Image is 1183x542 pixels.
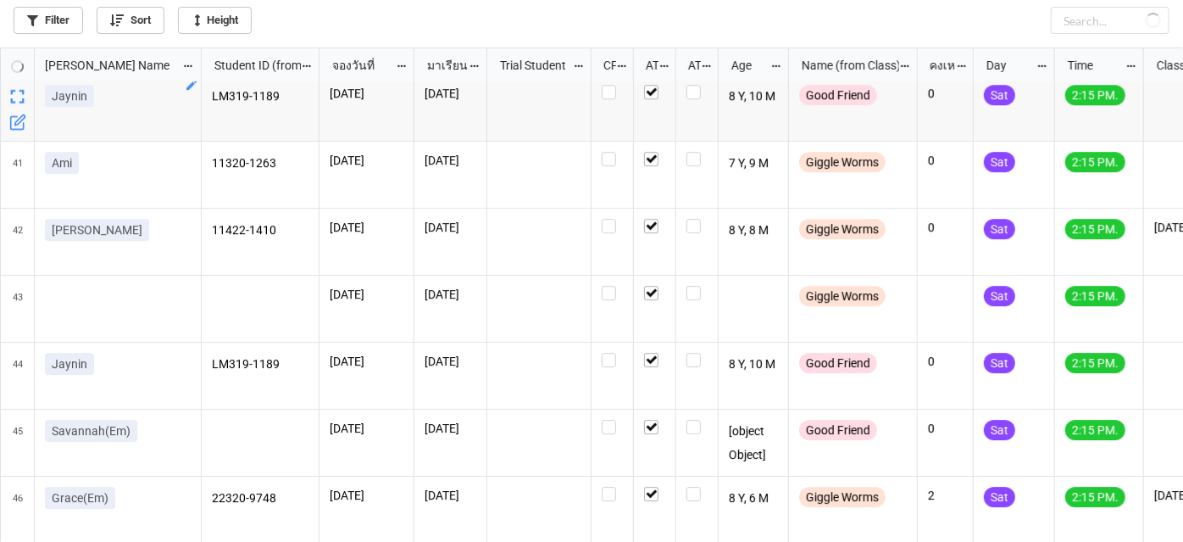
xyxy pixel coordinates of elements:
[976,56,1036,75] div: Day
[984,85,1015,105] div: Sat
[593,56,617,75] div: CF
[35,56,182,75] div: [PERSON_NAME] Name
[52,221,142,238] p: [PERSON_NAME]
[1065,353,1125,373] div: 2:15 PM.
[799,420,877,440] div: Good Friend
[330,152,403,169] p: [DATE]
[330,420,403,437] p: [DATE]
[13,142,23,208] span: 41
[984,353,1015,373] div: Sat
[425,353,476,370] p: [DATE]
[330,353,403,370] p: [DATE]
[1065,85,1125,105] div: 2:15 PM.
[52,422,131,439] p: Savannah(Em)
[729,85,779,109] p: 8 Y, 10 M
[52,154,72,171] p: Ami
[212,353,309,377] p: LM319-1189
[729,420,779,466] p: [object Object]
[330,219,403,236] p: [DATE]
[984,487,1015,507] div: Sat
[729,353,779,377] p: 8 Y, 10 M
[425,487,476,504] p: [DATE]
[1065,152,1125,172] div: 2:15 PM.
[799,219,886,239] div: Giggle Worms
[791,56,898,75] div: Name (from Class)
[729,152,779,176] p: 7 Y, 9 M
[425,286,476,303] p: [DATE]
[212,487,309,511] p: 22320-9748
[52,489,108,506] p: Grace(Em)
[984,219,1015,239] div: Sat
[330,85,403,102] p: [DATE]
[13,343,23,409] span: 44
[330,286,403,303] p: [DATE]
[729,487,779,511] p: 8 Y, 6 M
[425,85,476,102] p: [DATE]
[204,56,301,75] div: Student ID (from [PERSON_NAME] Name)
[425,420,476,437] p: [DATE]
[212,85,309,109] p: LM319-1189
[928,420,963,437] p: 0
[330,487,403,504] p: [DATE]
[984,286,1015,306] div: Sat
[799,353,877,373] div: Good Friend
[417,56,469,75] div: มาเรียน
[678,56,702,75] div: ATK
[928,152,963,169] p: 0
[928,487,963,504] p: 2
[1058,56,1125,75] div: Time
[984,420,1015,440] div: Sat
[322,56,396,75] div: จองวันที่
[52,87,87,104] p: Jaynin
[928,85,963,102] p: 0
[97,7,164,34] a: Sort
[13,276,23,342] span: 43
[636,56,659,75] div: ATT
[425,219,476,236] p: [DATE]
[490,56,573,75] div: Trial Student
[212,219,309,243] p: 11422-1410
[1065,219,1125,239] div: 2:15 PM.
[1065,420,1125,440] div: 2:15 PM.
[799,286,886,306] div: Giggle Worms
[919,56,955,75] div: คงเหลือ (from Nick Name)
[928,219,963,236] p: 0
[14,7,83,34] a: Filter
[1065,286,1125,306] div: 2:15 PM.
[984,152,1015,172] div: Sat
[13,209,23,275] span: 42
[425,152,476,169] p: [DATE]
[799,487,886,507] div: Giggle Worms
[212,152,309,176] p: 11320-1263
[799,85,877,105] div: Good Friend
[729,219,779,243] p: 8 Y, 8 M
[721,56,771,75] div: Age
[1051,7,1169,34] input: Search...
[13,410,23,476] span: 45
[178,7,252,34] a: Height
[799,152,886,172] div: Giggle Worms
[1,48,202,82] div: grid
[52,355,87,372] p: Jaynin
[1065,487,1125,507] div: 2:15 PM.
[928,353,963,370] p: 0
